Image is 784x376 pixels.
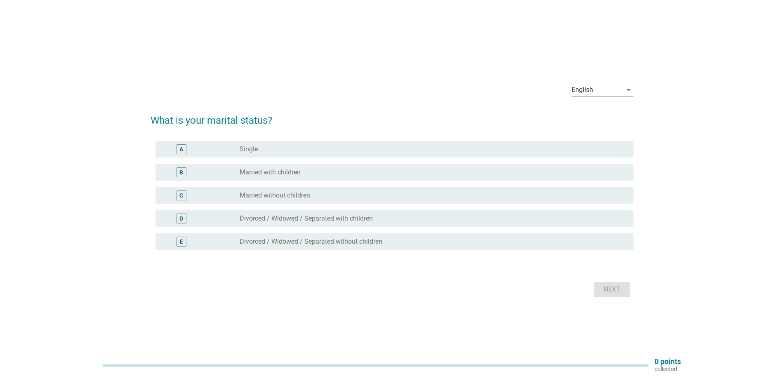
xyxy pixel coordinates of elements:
h2: What is your marital status? [151,105,633,128]
div: A [179,145,183,154]
p: collected [655,365,681,373]
label: Married without children [240,191,310,200]
div: B [179,168,183,177]
div: English [572,86,593,94]
div: C [179,191,183,200]
label: Divorced / Widowed / Separated without children [240,237,382,246]
div: E [180,237,183,246]
label: Divorced / Widowed / Separated with children [240,214,373,223]
label: Single [240,145,258,153]
label: Married with children [240,168,301,176]
p: 0 points [655,358,681,365]
i: arrow_drop_down [624,85,633,95]
div: D [179,214,183,223]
